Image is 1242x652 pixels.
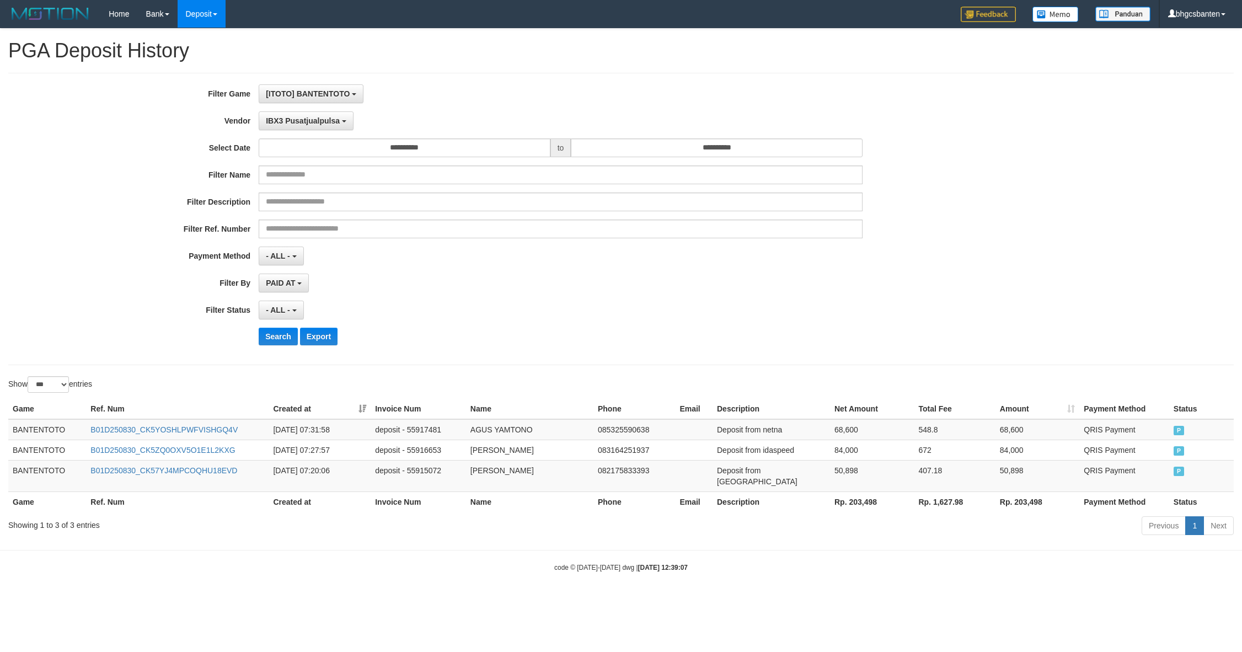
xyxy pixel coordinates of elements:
div: Showing 1 to 3 of 3 entries [8,515,509,531]
th: Email [675,399,713,419]
th: Rp. 203,498 [995,491,1079,512]
h1: PGA Deposit History [8,40,1234,62]
span: - ALL - [266,252,290,260]
th: Invoice Num [371,491,466,512]
td: BANTENTOTO [8,440,86,460]
img: Feedback.jpg [961,7,1016,22]
th: Invoice Num [371,399,466,419]
th: Game [8,491,86,512]
th: Total Fee [914,399,995,419]
td: BANTENTOTO [8,460,86,491]
th: Ref. Num [86,491,269,512]
td: 083164251937 [593,440,675,460]
span: PAID AT [266,279,295,287]
td: deposit - 55915072 [371,460,466,491]
th: Rp. 1,627.98 [914,491,995,512]
span: IBX3 Pusatjualpulsa [266,116,340,125]
th: Amount: activate to sort column ascending [995,399,1079,419]
td: QRIS Payment [1079,419,1169,440]
select: Showentries [28,376,69,393]
button: IBX3 Pusatjualpulsa [259,111,354,130]
th: Game [8,399,86,419]
th: Email [675,491,713,512]
td: Deposit from [GEOGRAPHIC_DATA] [713,460,830,491]
td: 548.8 [914,419,995,440]
th: Payment Method [1079,491,1169,512]
th: Phone [593,491,675,512]
a: 1 [1185,516,1204,535]
td: BANTENTOTO [8,419,86,440]
td: Deposit from netna [713,419,830,440]
label: Show entries [8,376,92,393]
th: Description [713,399,830,419]
td: AGUS YAMTONO [466,419,593,440]
th: Name [466,491,593,512]
td: 68,600 [995,419,1079,440]
td: 082175833393 [593,460,675,491]
a: Previous [1142,516,1186,535]
th: Payment Method [1079,399,1169,419]
img: panduan.png [1095,7,1150,22]
td: 50,898 [995,460,1079,491]
td: 085325590638 [593,419,675,440]
th: Phone [593,399,675,419]
span: - ALL - [266,306,290,314]
td: Deposit from idaspeed [713,440,830,460]
td: deposit - 55917481 [371,419,466,440]
th: Description [713,491,830,512]
button: [ITOTO] BANTENTOTO [259,84,363,103]
td: QRIS Payment [1079,460,1169,491]
td: 68,600 [830,419,914,440]
img: MOTION_logo.png [8,6,92,22]
span: PAID [1174,446,1185,456]
img: Button%20Memo.svg [1032,7,1079,22]
button: - ALL - [259,247,303,265]
th: Ref. Num [86,399,269,419]
th: Name [466,399,593,419]
a: B01D250830_CK5ZQ0OXV5O1E1L2KXG [90,446,235,455]
a: B01D250830_CK5YOSHLPWFVISHGQ4V [90,425,238,434]
a: B01D250830_CK57YJ4MPCOQHU18EVD [90,466,237,475]
td: QRIS Payment [1079,440,1169,460]
button: Export [300,328,338,345]
td: [DATE] 07:27:57 [269,440,371,460]
button: - ALL - [259,301,303,319]
th: Created at: activate to sort column ascending [269,399,371,419]
button: PAID AT [259,274,309,292]
th: Status [1169,399,1234,419]
th: Created at [269,491,371,512]
td: [PERSON_NAME] [466,440,593,460]
td: [DATE] 07:20:06 [269,460,371,491]
button: Search [259,328,298,345]
span: PAID [1174,426,1185,435]
td: 672 [914,440,995,460]
td: 407.18 [914,460,995,491]
span: [ITOTO] BANTENTOTO [266,89,350,98]
a: Next [1203,516,1234,535]
span: to [550,138,571,157]
td: 50,898 [830,460,914,491]
td: [DATE] 07:31:58 [269,419,371,440]
th: Rp. 203,498 [830,491,914,512]
td: 84,000 [830,440,914,460]
th: Net Amount [830,399,914,419]
td: [PERSON_NAME] [466,460,593,491]
small: code © [DATE]-[DATE] dwg | [554,564,688,571]
td: deposit - 55916653 [371,440,466,460]
th: Status [1169,491,1234,512]
td: 84,000 [995,440,1079,460]
strong: [DATE] 12:39:07 [638,564,688,571]
span: PAID [1174,467,1185,476]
